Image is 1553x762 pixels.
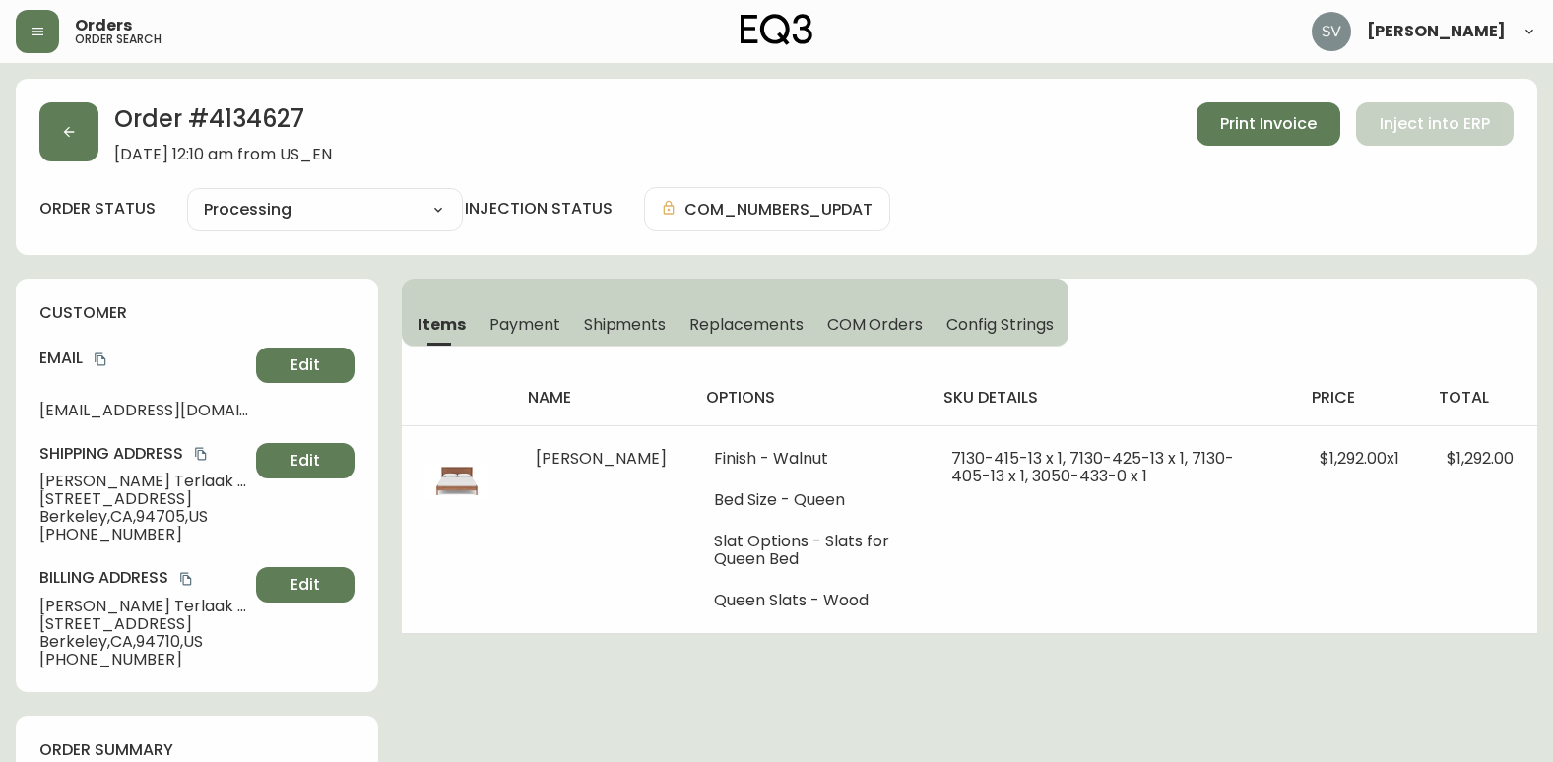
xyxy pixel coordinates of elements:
li: Finish - Walnut [714,450,904,468]
button: copy [91,349,110,369]
img: 0ef69294c49e88f033bcbeb13310b844 [1312,12,1351,51]
h5: order search [75,33,162,45]
img: 7130-415-MC-400-1-clcumw8l404ga0194euew3lcj.jpg [425,450,488,513]
img: logo [741,14,813,45]
span: [EMAIL_ADDRESS][DOMAIN_NAME] [39,402,248,419]
span: [PHONE_NUMBER] [39,526,248,543]
span: $1,292.00 x 1 [1320,447,1399,470]
button: copy [176,569,196,589]
span: COM Orders [827,314,924,335]
button: Edit [256,443,355,478]
span: [PERSON_NAME] [1367,24,1506,39]
span: [PERSON_NAME] [536,447,667,470]
button: copy [191,444,211,464]
span: Orders [75,18,132,33]
h2: Order # 4134627 [114,102,332,146]
h4: injection status [465,198,613,220]
span: [DATE] 12:10 am from US_EN [114,146,332,163]
span: [PERSON_NAME] Terlaak Poot [39,598,248,615]
span: Items [418,314,466,335]
span: [PHONE_NUMBER] [39,651,248,668]
h4: name [528,387,675,409]
label: order status [39,198,156,220]
span: Replacements [689,314,803,335]
h4: price [1312,387,1407,409]
span: 7130-415-13 x 1, 7130-425-13 x 1, 7130-405-13 x 1, 3050-433-0 x 1 [951,447,1234,487]
h4: customer [39,302,355,324]
span: Payment [489,314,560,335]
span: Edit [291,450,320,472]
li: Bed Size - Queen [714,491,904,509]
li: Slat Options - Slats for Queen Bed [714,533,904,568]
span: Berkeley , CA , 94710 , US [39,633,248,651]
span: [STREET_ADDRESS] [39,615,248,633]
span: Print Invoice [1220,113,1317,135]
h4: order summary [39,739,355,761]
span: [PERSON_NAME] Terlaak Poot [39,473,248,490]
button: Print Invoice [1197,102,1340,146]
span: $1,292.00 [1447,447,1514,470]
button: Edit [256,567,355,603]
span: Edit [291,354,320,376]
h4: total [1439,387,1521,409]
li: Queen Slats - Wood [714,592,904,609]
span: Edit [291,574,320,596]
h4: sku details [943,387,1280,409]
span: [STREET_ADDRESS] [39,490,248,508]
h4: Billing Address [39,567,248,589]
h4: options [706,387,912,409]
button: Edit [256,348,355,383]
span: Shipments [584,314,667,335]
h4: Email [39,348,248,369]
h4: Shipping Address [39,443,248,465]
span: Berkeley , CA , 94705 , US [39,508,248,526]
span: Config Strings [946,314,1053,335]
